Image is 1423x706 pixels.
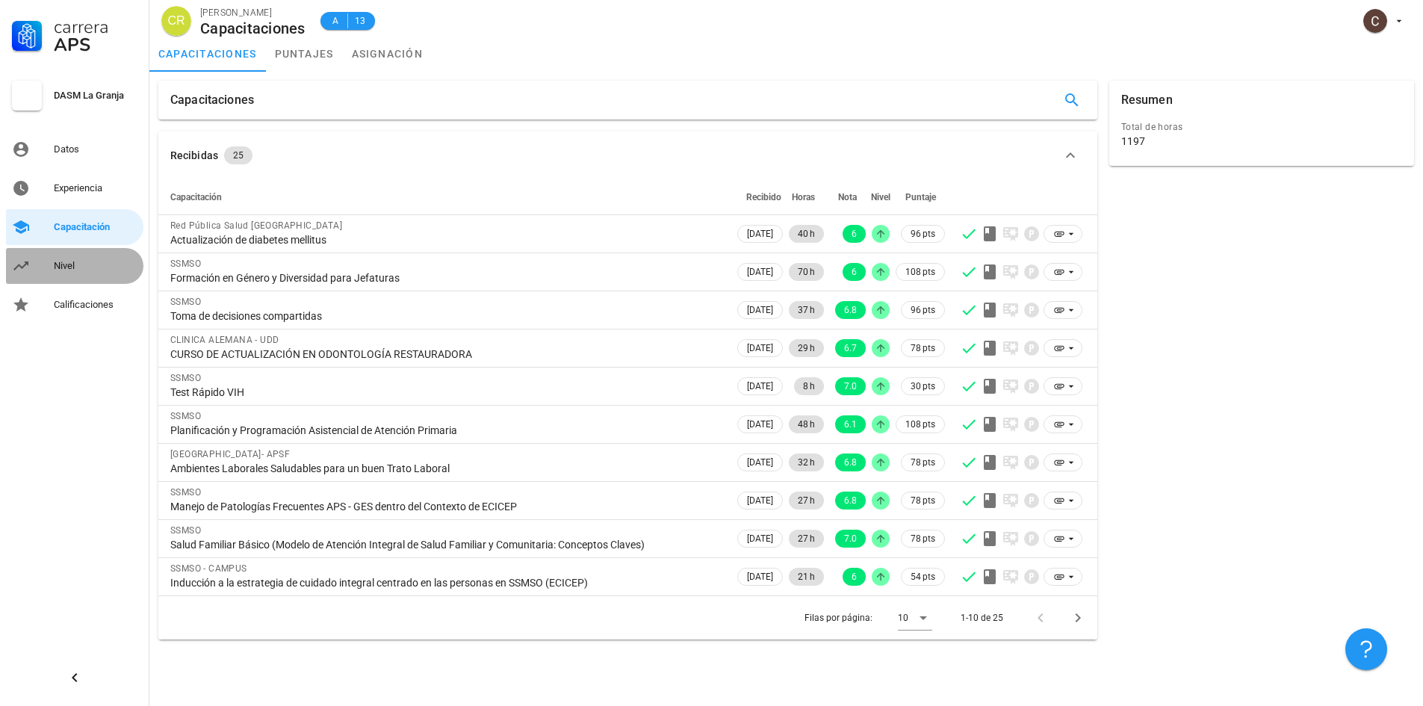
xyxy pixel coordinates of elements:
span: SSMSO [170,297,201,307]
th: Horas [786,179,827,215]
span: Red Pública Salud [GEOGRAPHIC_DATA] [170,220,342,231]
span: 7.0 [844,377,857,395]
span: 96 pts [911,226,935,241]
span: 27 h [798,530,815,548]
span: 6 [852,225,857,243]
th: Recibido [734,179,786,215]
div: Filas por página: [804,596,932,640]
span: 25 [233,146,244,164]
span: [GEOGRAPHIC_DATA]- APSF [170,449,290,459]
span: [DATE] [747,569,773,585]
span: Puntaje [905,192,936,202]
span: [DATE] [747,378,773,394]
span: Nivel [871,192,890,202]
span: SSMSO [170,487,201,498]
div: Capacitaciones [200,20,306,37]
span: 6 [852,263,857,281]
span: 78 pts [911,341,935,356]
span: 96 pts [911,303,935,318]
div: CURSO DE ACTUALIZACIÓN EN ODONTOLOGÍA RESTAURADORA [170,347,722,361]
span: 6.8 [844,301,857,319]
span: 78 pts [911,493,935,508]
span: 48 h [798,415,815,433]
span: SSMSO - CAMPUS [170,563,247,574]
div: Experiencia [54,182,137,194]
div: Total de horas [1121,120,1402,134]
span: 108 pts [905,417,935,432]
button: Página siguiente [1064,604,1091,631]
span: SSMSO [170,258,201,269]
span: 54 pts [911,569,935,584]
div: 1197 [1121,134,1145,148]
span: [DATE] [747,264,773,280]
span: 32 h [798,453,815,471]
span: 6 [852,568,857,586]
span: 78 pts [911,455,935,470]
span: 6.1 [844,415,857,433]
button: Recibidas 25 [158,131,1097,179]
a: Datos [6,131,143,167]
div: 10Filas por página: [898,606,932,630]
span: 6.7 [844,339,857,357]
span: [DATE] [747,416,773,433]
div: Formación en Género y Diversidad para Jefaturas [170,271,722,285]
span: [DATE] [747,340,773,356]
div: APS [54,36,137,54]
div: Toma de decisiones compartidas [170,309,722,323]
span: A [329,13,341,28]
span: SSMSO [170,373,201,383]
div: DASM La Granja [54,90,137,102]
div: Recibidas [170,147,218,164]
div: Datos [54,143,137,155]
div: Calificaciones [54,299,137,311]
div: Resumen [1121,81,1173,120]
div: Test Rápido VIH [170,385,722,399]
span: Horas [792,192,815,202]
a: Capacitación [6,209,143,245]
span: 37 h [798,301,815,319]
div: 10 [898,611,908,625]
span: [DATE] [747,454,773,471]
span: [DATE] [747,530,773,547]
div: Ambientes Laborales Saludables para un buen Trato Laboral [170,462,722,475]
span: 40 h [798,225,815,243]
div: Manejo de Patologías Frecuentes APS - GES dentro del Contexto de ECICEP [170,500,722,513]
div: Capacitaciones [170,81,254,120]
span: SSMSO [170,411,201,421]
span: CR [167,6,185,36]
span: 78 pts [911,531,935,546]
div: Planificación y Programación Asistencial de Atención Primaria [170,424,722,437]
span: 30 pts [911,379,935,394]
span: 6.8 [844,492,857,510]
div: Carrera [54,18,137,36]
span: 29 h [798,339,815,357]
span: 70 h [798,263,815,281]
a: asignación [343,36,433,72]
div: Nivel [54,260,137,272]
a: Nivel [6,248,143,284]
span: 8 h [803,377,815,395]
a: Experiencia [6,170,143,206]
span: Capacitación [170,192,222,202]
span: [DATE] [747,492,773,509]
a: capacitaciones [149,36,266,72]
span: Recibido [746,192,781,202]
div: avatar [161,6,191,36]
span: [DATE] [747,302,773,318]
div: Actualización de diabetes mellitus [170,233,722,247]
div: avatar [1363,9,1387,33]
span: 21 h [798,568,815,586]
div: Inducción a la estrategia de cuidado integral centrado en las personas en SSMSO (ECICEP) [170,576,722,589]
th: Nivel [869,179,893,215]
th: Nota [827,179,869,215]
a: puntajes [266,36,343,72]
span: Nota [838,192,857,202]
span: 27 h [798,492,815,510]
span: CLINICA ALEMANA - UDD [170,335,279,345]
span: 13 [354,13,366,28]
a: Calificaciones [6,287,143,323]
span: [DATE] [747,226,773,242]
span: 6.8 [844,453,857,471]
th: Puntaje [893,179,948,215]
div: Salud Familiar Básico (Modelo de Atención Integral de Salud Familiar y Comunitaria: Conceptos Cla... [170,538,722,551]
